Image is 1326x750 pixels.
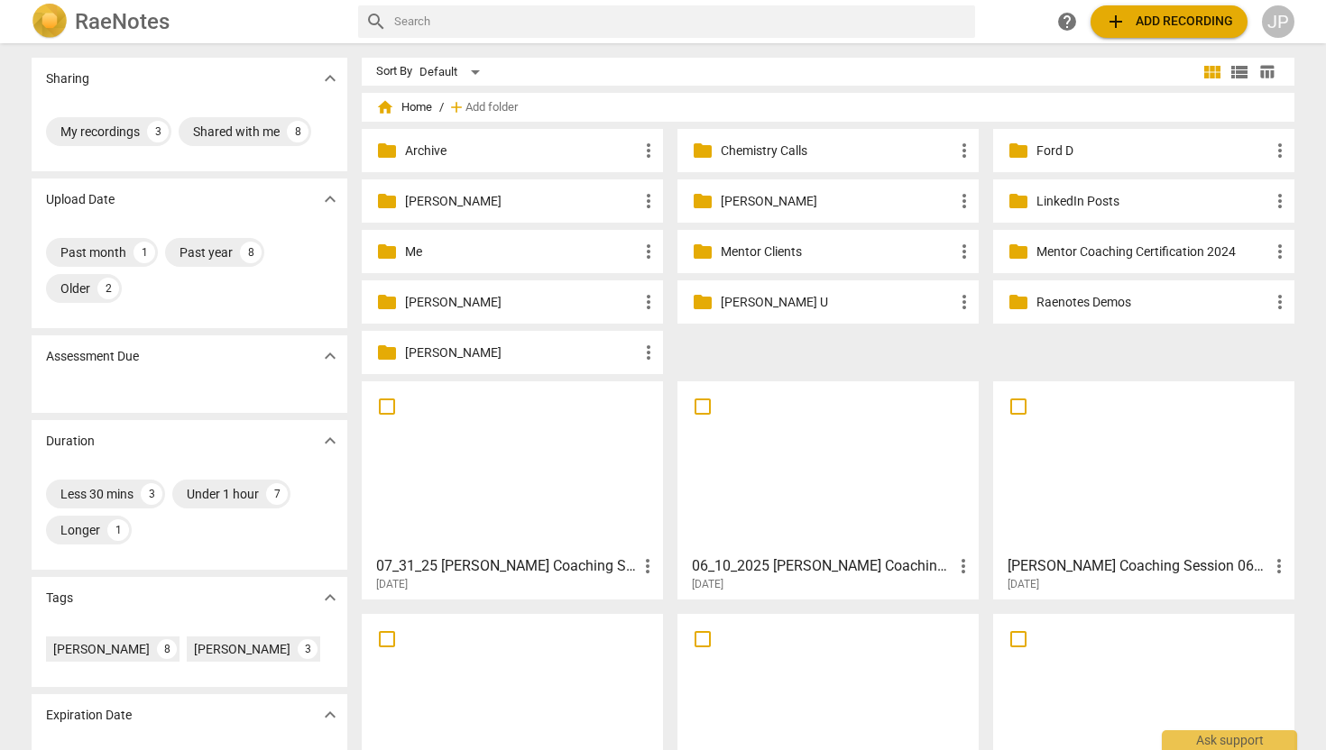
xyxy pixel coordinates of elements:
a: 07_31_25 [PERSON_NAME] Coaching Session[DATE] [368,388,657,591]
button: Table view [1253,59,1280,86]
p: Kate M [405,192,638,211]
span: add [1105,11,1127,32]
span: Add recording [1105,11,1233,32]
div: 3 [147,121,169,142]
p: Peter D [405,293,638,312]
button: Show more [317,701,344,728]
p: Sharing [46,69,89,88]
div: Under 1 hour [187,485,259,503]
span: more_vert [1269,241,1291,262]
p: Raenotes Demos [1036,293,1269,312]
span: more_vert [1269,140,1291,161]
img: Logo [32,4,68,40]
span: more_vert [1268,555,1290,577]
span: folder [692,241,714,262]
span: folder [692,190,714,212]
span: table_chart [1258,63,1275,80]
span: view_module [1202,61,1223,83]
div: 3 [298,639,318,659]
div: Older [60,279,90,297]
input: Search [394,7,968,36]
button: Show more [317,427,344,454]
span: Home [376,98,432,116]
p: Duration [46,432,95,451]
span: home [376,98,394,116]
span: more_vert [953,291,975,313]
div: 1 [107,519,129,541]
p: Tags [46,589,73,608]
span: search [365,11,387,32]
span: folder [376,140,398,161]
div: [PERSON_NAME] [53,640,150,658]
a: Help [1051,5,1083,38]
span: more_vert [953,555,974,577]
div: 7 [266,483,288,505]
div: 1 [134,242,155,263]
p: Me [405,242,638,261]
p: Ken C [721,192,953,211]
p: Upload Date [46,190,115,209]
span: [DATE] [376,577,408,592]
p: Chemistry Calls [721,142,953,160]
button: Tile view [1199,59,1226,86]
button: Show more [317,584,344,611]
span: more_vert [637,555,658,577]
button: List view [1226,59,1253,86]
p: Mentor Coaching Certification 2024 [1036,242,1269,261]
a: 06_10_2025 [PERSON_NAME] Coaching Session[DATE] [684,388,972,591]
button: Show more [317,343,344,370]
p: Assessment Due [46,347,139,366]
span: folder [376,241,398,262]
div: Longer [60,521,100,539]
span: expand_more [319,345,341,367]
a: LogoRaeNotes [32,4,344,40]
div: Ask support [1162,730,1297,750]
span: more_vert [638,140,659,161]
p: LinkedIn Posts [1036,192,1269,211]
div: Default [419,58,486,87]
p: Satya K [405,343,638,362]
div: 8 [240,242,262,263]
span: view_list [1229,61,1250,83]
span: help [1056,11,1078,32]
span: more_vert [953,241,975,262]
span: expand_more [319,188,341,210]
span: folder [1008,241,1029,262]
p: Expiration Date [46,706,132,725]
span: / [439,101,444,114]
button: Show more [317,65,344,92]
div: Shared with me [193,123,280,141]
p: Archive [405,142,638,160]
div: Past year [180,243,233,261]
span: more_vert [953,140,975,161]
span: more_vert [638,291,659,313]
span: expand_more [319,68,341,89]
h2: RaeNotes [75,9,170,34]
div: My recordings [60,123,140,141]
h3: 07_31_25 Jeff Dickey Coaching Session [376,555,637,577]
p: Mentor Clients [721,242,953,261]
h3: 06_10_2025 Tom Campbell Coaching Session [692,555,953,577]
span: folder [1008,140,1029,161]
p: Quinn U [721,293,953,312]
span: folder [376,190,398,212]
span: more_vert [638,241,659,262]
span: folder [1008,291,1029,313]
span: folder [692,140,714,161]
p: Ford D [1036,142,1269,160]
div: 8 [157,639,177,659]
span: expand_more [319,587,341,608]
button: Show more [317,186,344,213]
div: Past month [60,243,126,261]
span: [DATE] [1008,577,1039,592]
div: 3 [141,483,162,505]
div: JP [1262,5,1294,38]
span: more_vert [1269,291,1291,313]
span: [DATE] [692,577,723,592]
span: add [447,98,465,116]
span: folder [692,291,714,313]
span: more_vert [953,190,975,212]
div: 8 [287,121,308,142]
h3: Will Moore Coaching Session 06_04_2025 [1008,555,1268,577]
div: [PERSON_NAME] [194,640,290,658]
